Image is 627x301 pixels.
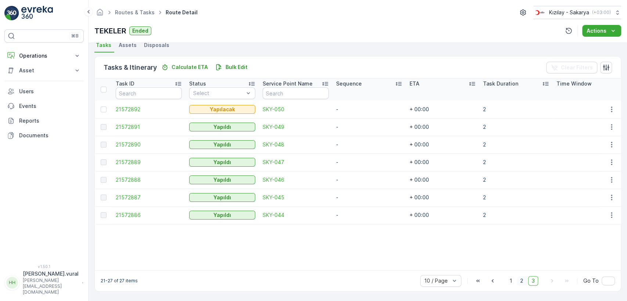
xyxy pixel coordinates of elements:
button: Yapıldı [189,123,255,131]
span: 2 [517,276,527,286]
p: Sequence [336,80,362,87]
span: Disposals [144,41,169,49]
span: 21572887 [116,194,182,201]
input: Search [116,87,182,99]
p: 2 [483,123,549,131]
div: Toggle Row Selected [101,142,107,148]
td: + 00:00 [406,101,479,118]
a: SKY-046 [263,176,329,184]
p: 2 [483,106,549,113]
p: 2 [483,194,549,201]
button: Actions [582,25,621,37]
button: Yapıldı [189,158,255,167]
p: Tasks & Itinerary [104,62,157,73]
p: Documents [19,132,81,139]
p: [PERSON_NAME].vural [23,270,79,278]
p: Actions [587,27,606,35]
p: 2 [483,159,549,166]
span: Go To [583,277,599,284]
p: Yapıldı [213,141,231,148]
a: Homepage [96,11,104,17]
span: SKY-048 [263,141,329,148]
p: Asset [19,67,69,74]
td: - [332,206,406,224]
td: + 00:00 [406,153,479,171]
button: Bulk Edit [212,63,251,72]
a: SKY-050 [263,106,329,113]
span: 1 [507,276,515,286]
td: - [332,171,406,189]
p: Status [189,80,206,87]
img: k%C4%B1z%C4%B1lay_DTAvauz.png [533,8,546,17]
a: 21572886 [116,211,182,219]
button: Asset [4,63,84,78]
p: Events [19,102,81,110]
button: HH[PERSON_NAME].vural[PERSON_NAME][EMAIL_ADDRESS][DOMAIN_NAME] [4,270,84,295]
td: - [332,189,406,206]
div: Toggle Row Selected [101,177,107,183]
p: Select [193,90,244,97]
span: 3 [528,276,538,286]
p: Clear Filters [561,64,593,71]
a: 21572888 [116,176,182,184]
p: 2 [483,211,549,219]
p: Calculate ETA [172,64,208,71]
button: Yapıldı [189,175,255,184]
p: Yapıldı [213,176,231,184]
button: Yapılacak [189,105,255,114]
p: Kızılay - Sakarya [549,9,589,16]
div: HH [6,277,18,289]
p: 2 [483,141,549,148]
p: Reports [19,117,81,124]
div: Toggle Row Selected [101,124,107,130]
td: + 00:00 [406,171,479,189]
button: Ended [129,26,151,35]
a: SKY-047 [263,159,329,166]
button: Yapıldı [189,193,255,202]
span: Tasks [96,41,111,49]
p: Yapıldı [213,159,231,166]
p: Task Duration [483,80,518,87]
input: Search [263,87,329,99]
img: logo_light-DOdMpM7g.png [21,6,53,21]
p: Yapıldı [213,123,231,131]
span: v 1.50.1 [4,264,84,269]
a: Documents [4,128,84,143]
button: Operations [4,48,84,63]
a: 21572890 [116,141,182,148]
td: + 00:00 [406,206,479,224]
td: - [332,153,406,171]
a: 21572891 [116,123,182,131]
a: Users [4,84,84,99]
td: - [332,136,406,153]
a: 21572892 [116,106,182,113]
td: + 00:00 [406,189,479,206]
p: Yapıldı [213,211,231,219]
p: Time Window [556,80,592,87]
td: - [332,118,406,136]
button: Calculate ETA [158,63,211,72]
p: Bulk Edit [226,64,248,71]
a: SKY-049 [263,123,329,131]
a: 21572889 [116,159,182,166]
button: Clear Filters [546,62,597,73]
p: 21-27 of 27 items [101,278,138,284]
p: ⌘B [71,33,79,39]
a: Events [4,99,84,113]
img: logo [4,6,19,21]
td: + 00:00 [406,136,479,153]
a: SKY-044 [263,211,329,219]
p: ETA [410,80,419,87]
button: Yapıldı [189,211,255,220]
p: Ended [132,27,148,35]
td: + 00:00 [406,118,479,136]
